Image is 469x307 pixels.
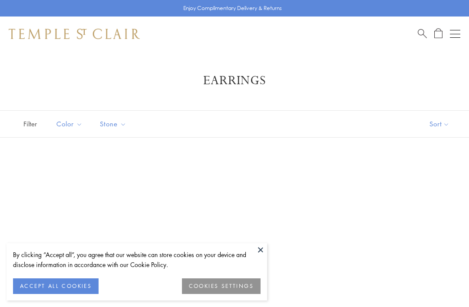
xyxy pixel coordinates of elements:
[96,119,133,129] span: Stone
[450,29,460,39] button: Open navigation
[410,111,469,137] button: Show sort by
[9,29,140,39] img: Temple St. Clair
[50,114,89,134] button: Color
[22,73,447,89] h1: Earrings
[93,114,133,134] button: Stone
[182,278,261,294] button: COOKIES SETTINGS
[418,28,427,39] a: Search
[52,119,89,129] span: Color
[434,28,443,39] a: Open Shopping Bag
[13,250,261,270] div: By clicking “Accept all”, you agree that our website can store cookies on your device and disclos...
[13,278,99,294] button: ACCEPT ALL COOKIES
[183,4,282,13] p: Enjoy Complimentary Delivery & Returns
